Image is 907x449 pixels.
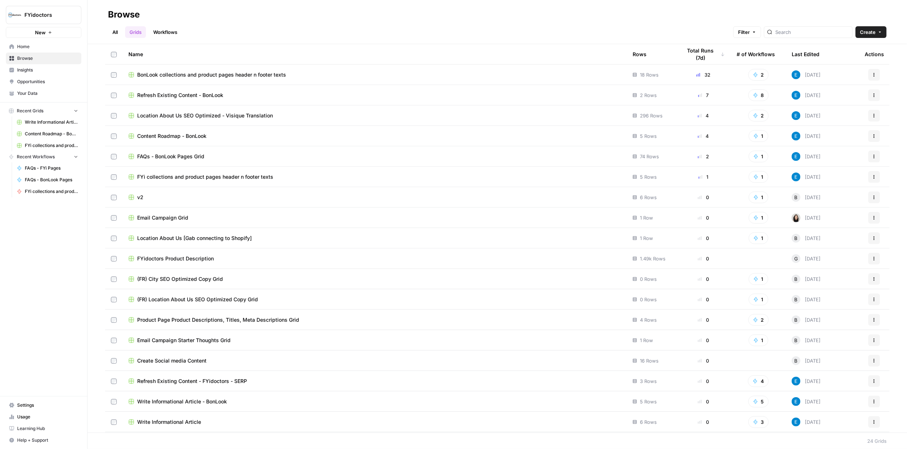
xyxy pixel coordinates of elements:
[749,171,768,183] button: 1
[128,235,621,242] a: Location About Us [Gab connecting to Shopify]
[748,375,769,387] button: 4
[749,151,768,162] button: 1
[792,132,821,140] div: [DATE]
[792,316,821,324] div: [DATE]
[682,275,725,283] div: 0
[17,90,78,97] span: Your Data
[792,213,821,222] div: [DATE]
[137,398,227,405] span: Write Informational Article - BonLook
[6,399,81,411] a: Settings
[640,173,657,181] span: 5 Rows
[792,91,821,100] div: [DATE]
[6,41,81,53] a: Home
[128,44,621,64] div: Name
[128,255,621,262] a: FYidoctors Product Description
[792,397,800,406] img: lntvtk5df957tx83savlbk37mrre
[128,418,621,426] a: Write Informational Article
[128,214,621,221] a: Email Campaign Grid
[640,132,657,140] span: 5 Rows
[856,26,887,38] button: Create
[137,92,223,99] span: Refresh Existing Content - BonLook
[795,235,798,242] span: B
[749,191,768,203] button: 1
[865,44,884,64] div: Actions
[25,188,78,195] span: FYi collections and product pages header n footer texts
[137,214,188,221] span: Email Campaign Grid
[682,71,725,78] div: 32
[12,19,18,25] img: website_grey.svg
[682,44,725,64] div: Total Runs (7d)
[137,418,201,426] span: Write Informational Article
[738,28,750,36] span: Filter
[633,44,647,64] div: Rows
[682,92,725,99] div: 7
[25,165,78,171] span: FAQs - FYi Pages
[860,28,876,36] span: Create
[13,174,81,186] a: FAQs - BonLook Pages
[792,193,821,202] div: [DATE]
[640,71,659,78] span: 18 Rows
[19,19,80,25] div: Domain: [DOMAIN_NAME]
[749,334,768,346] button: 1
[748,314,769,326] button: 2
[682,194,725,201] div: 0
[792,356,821,365] div: [DATE]
[682,255,725,262] div: 0
[24,11,69,19] span: FYidoctors
[640,337,653,344] span: 1 Row
[6,434,81,446] button: Help + Support
[792,44,819,64] div: Last Edited
[20,12,36,18] div: v 4.0.25
[682,214,725,221] div: 0
[137,357,207,364] span: Create Social media Content
[792,111,800,120] img: lntvtk5df957tx83savlbk37mrre
[128,132,621,140] a: Content Roadmap - BonLook
[775,28,849,36] input: Search
[137,112,273,119] span: Location About Us SEO Optimized - Visique Translation
[640,112,663,119] span: 296 Rows
[74,42,80,48] img: tab_keywords_by_traffic_grey.svg
[13,162,81,174] a: FAQs - FYi Pages
[17,108,43,114] span: Recent Grids
[21,42,27,48] img: tab_domain_overview_orange.svg
[17,437,78,444] span: Help + Support
[128,378,621,385] a: Refresh Existing Content - FYidoctors - SERP
[128,194,621,201] a: v2
[125,26,146,38] a: Grids
[137,235,252,242] span: Location About Us [Gab connecting to Shopify]
[792,377,800,386] img: lntvtk5df957tx83savlbk37mrre
[108,9,140,20] div: Browse
[17,154,55,160] span: Recent Workflows
[682,153,725,160] div: 2
[682,132,725,140] div: 4
[128,398,621,405] a: Write Informational Article - BonLook
[17,67,78,73] span: Insights
[640,296,657,303] span: 0 Rows
[137,71,286,78] span: BonLook collections and product pages header n footer texts
[682,357,725,364] div: 0
[795,316,798,324] span: B
[748,416,769,428] button: 3
[682,337,725,344] div: 0
[149,26,182,38] a: Workflows
[640,92,657,99] span: 2 Rows
[25,131,78,137] span: Content Roadmap - BonLook
[6,151,81,162] button: Recent Workflows
[128,112,621,119] a: Location About Us SEO Optimized - Visique Translation
[12,12,18,18] img: logo_orange.svg
[128,337,621,344] a: Email Campaign Starter Thoughts Grid
[17,55,78,62] span: Browse
[792,397,821,406] div: [DATE]
[792,111,821,120] div: [DATE]
[749,294,768,305] button: 1
[748,69,769,81] button: 2
[17,402,78,409] span: Settings
[640,378,657,385] span: 3 Rows
[128,357,621,364] a: Create Social media Content
[682,235,725,242] div: 0
[6,411,81,423] a: Usage
[82,43,120,48] div: Keywords by Traffic
[792,91,800,100] img: lntvtk5df957tx83savlbk37mrre
[792,173,821,181] div: [DATE]
[640,316,657,324] span: 4 Rows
